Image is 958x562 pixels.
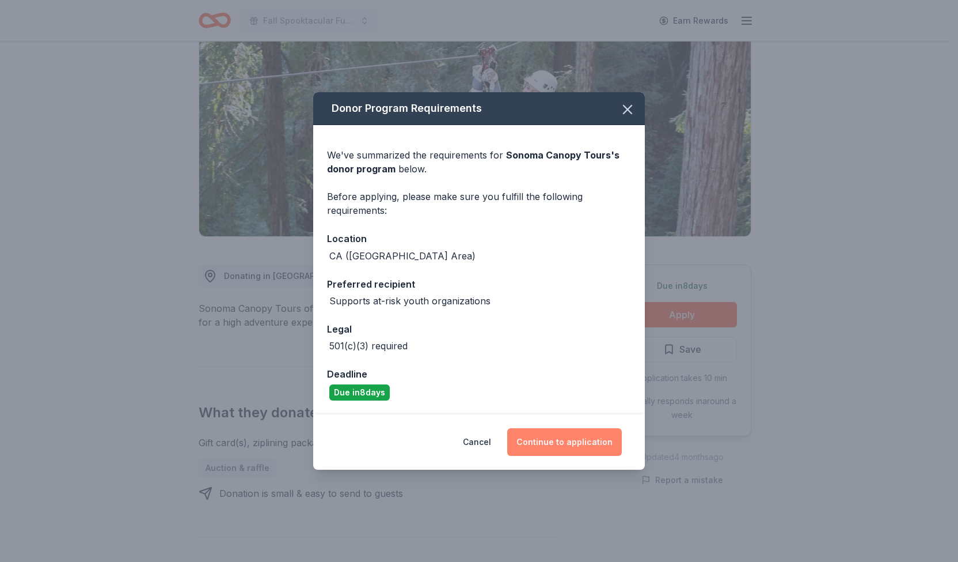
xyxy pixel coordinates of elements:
[327,367,631,382] div: Deadline
[463,428,491,456] button: Cancel
[327,148,631,176] div: We've summarized the requirements for below.
[329,294,491,308] div: Supports at-risk youth organizations
[329,339,408,353] div: 501(c)(3) required
[327,190,631,217] div: Before applying, please make sure you fulfill the following requirements:
[327,231,631,246] div: Location
[329,384,390,401] div: Due in 8 days
[507,428,622,456] button: Continue to application
[313,92,645,125] div: Donor Program Requirements
[329,249,476,263] div: CA ([GEOGRAPHIC_DATA] Area)
[327,277,631,292] div: Preferred recipient
[327,322,631,337] div: Legal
